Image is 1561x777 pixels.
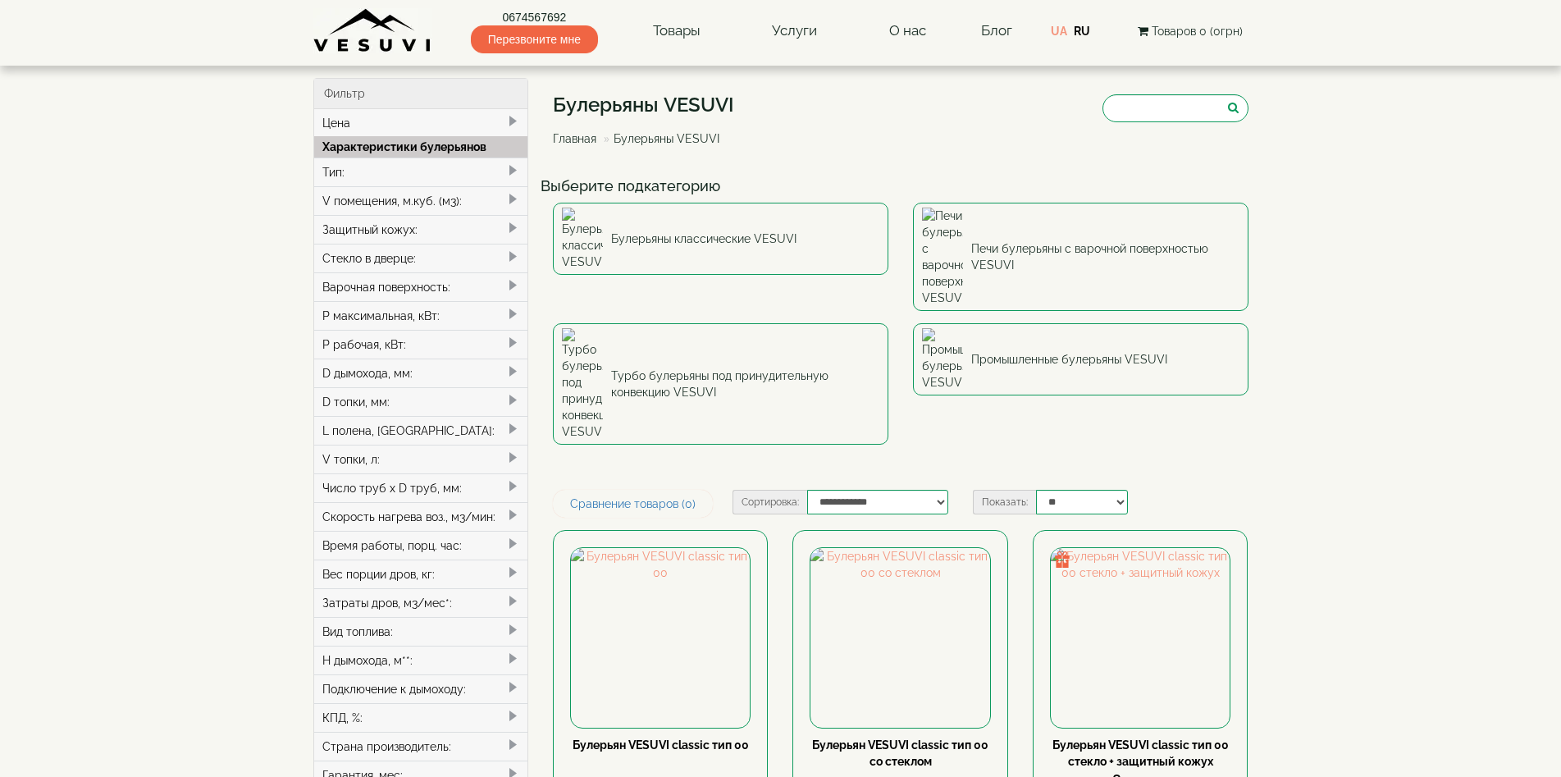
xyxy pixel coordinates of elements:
div: Подключение к дымоходу: [314,674,528,703]
div: Тип: [314,158,528,186]
li: Булерьяны VESUVI [600,130,719,147]
h4: Выберите подкатегорию [541,178,1261,194]
img: Печи булерьяны с варочной поверхностью VESUVI [922,208,963,306]
div: D топки, мм: [314,387,528,416]
a: Блог [981,22,1012,39]
div: P рабочая, кВт: [314,330,528,359]
a: О нас [873,12,943,50]
a: RU [1074,25,1090,38]
a: Турбо булерьяны под принудительную конвекцию VESUVI Турбо булерьяны под принудительную конвекцию ... [553,323,888,445]
img: Промышленные булерьяны VESUVI [922,328,963,391]
a: Главная [553,132,596,145]
div: Вес порции дров, кг: [314,560,528,588]
img: Булерьяны классические VESUVI [562,208,603,270]
img: Завод VESUVI [313,8,432,53]
a: Булерьян VESUVI classic тип 00 [573,738,749,752]
a: 0674567692 [471,9,598,25]
div: Варочная поверхность: [314,272,528,301]
img: Булерьян VESUVI classic тип 00 со стеклом [810,548,989,727]
button: Товаров 0 (0грн) [1133,22,1248,40]
label: Показать: [973,490,1036,514]
div: P максимальная, кВт: [314,301,528,330]
div: Характеристики булерьянов [314,136,528,158]
img: Турбо булерьяны под принудительную конвекцию VESUVI [562,328,603,440]
div: Время работы, порц. час: [314,531,528,560]
label: Сортировка: [733,490,807,514]
a: UA [1051,25,1067,38]
a: Услуги [755,12,833,50]
div: H дымохода, м**: [314,646,528,674]
a: Сравнение товаров (0) [553,490,713,518]
h1: Булерьяны VESUVI [553,94,734,116]
div: Цена [314,109,528,137]
div: Вид топлива: [314,617,528,646]
img: gift [1054,551,1070,568]
div: V топки, л: [314,445,528,473]
a: Булерьян VESUVI classic тип 00 стекло + защитный кожух [1052,738,1229,768]
div: Стекло в дверце: [314,244,528,272]
img: Булерьян VESUVI classic тип 00 стекло + защитный кожух [1051,548,1230,727]
a: Булерьяны классические VESUVI Булерьяны классические VESUVI [553,203,888,275]
a: Печи булерьяны с варочной поверхностью VESUVI Печи булерьяны с варочной поверхностью VESUVI [913,203,1248,311]
a: Промышленные булерьяны VESUVI Промышленные булерьяны VESUVI [913,323,1248,395]
div: Фильтр [314,79,528,109]
div: КПД, %: [314,703,528,732]
div: Затраты дров, м3/мес*: [314,588,528,617]
a: Булерьян VESUVI classic тип 00 со стеклом [812,738,988,768]
div: Число труб x D труб, мм: [314,473,528,502]
div: Скорость нагрева воз., м3/мин: [314,502,528,531]
div: D дымохода, мм: [314,359,528,387]
img: Булерьян VESUVI classic тип 00 [571,548,750,727]
a: Товары [637,12,717,50]
div: Страна производитель: [314,732,528,761]
div: L полена, [GEOGRAPHIC_DATA]: [314,416,528,445]
div: Защитный кожух: [314,215,528,244]
span: Перезвоните мне [471,25,598,53]
div: V помещения, м.куб. (м3): [314,186,528,215]
span: Товаров 0 (0грн) [1152,25,1243,38]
